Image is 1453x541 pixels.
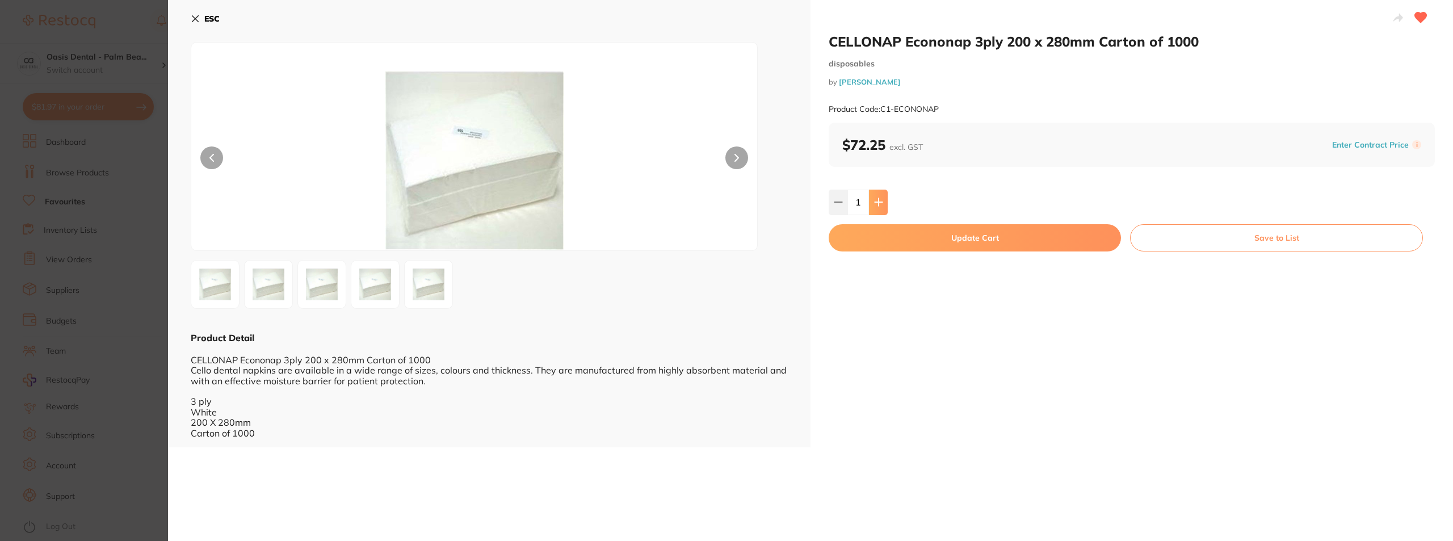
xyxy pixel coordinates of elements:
div: Hi undefined, ​ Starting [DATE], we’re making some updates to our product offerings on the Restoc... [49,18,201,284]
img: TkFQXzIuanBn [248,264,289,305]
img: TkFQLmpwZw [304,71,644,250]
img: TkFQXzUuanBn [408,264,449,305]
label: i [1412,140,1421,149]
p: Message from Restocq, sent 2w ago [49,192,201,203]
b: $72.25 [842,136,923,153]
div: message notification from Restocq, 2w ago. Hi undefined, ​ Starting 11 August, we’re making some ... [17,10,210,210]
b: Product Detail [191,332,254,343]
div: CELLONAP Econonap 3ply 200 x 280mm Carton of 1000 Cello dental napkins are available in a wide ra... [191,344,788,438]
img: TkFQXzQuanBn [355,264,396,305]
img: TkFQLmpwZw [195,264,236,305]
button: Update Cart [829,224,1121,251]
button: ESC [191,9,220,28]
button: Save to List [1130,224,1423,251]
div: Message content [49,18,201,188]
span: excl. GST [889,142,923,152]
b: ESC [204,14,220,24]
h2: CELLONAP Econonap 3ply 200 x 280mm Carton of 1000 [829,33,1435,50]
img: TkFQXzMuanBn [301,264,342,305]
small: Product Code: C1-ECONONAP [829,104,939,114]
small: by [829,78,1435,86]
button: Enter Contract Price [1329,140,1412,150]
img: Profile image for Restocq [26,20,44,39]
small: disposables [829,59,1435,69]
a: [PERSON_NAME] [839,77,901,86]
